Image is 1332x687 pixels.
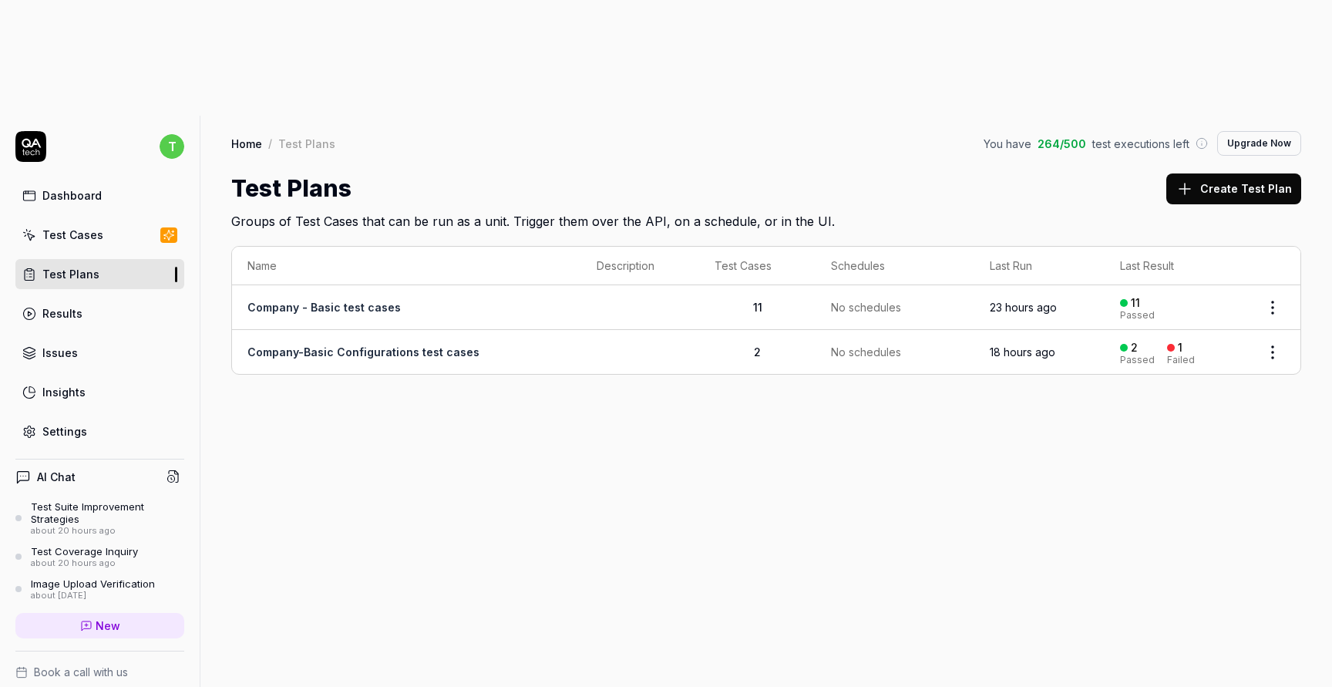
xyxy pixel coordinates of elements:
div: Passed [1120,355,1155,365]
h4: AI Chat [37,469,76,485]
div: 11 [1131,296,1140,310]
a: Home [231,136,262,151]
div: Results [42,305,82,322]
th: Test Cases [699,247,816,285]
div: / [268,136,272,151]
div: about 20 hours ago [31,558,138,569]
div: Passed [1120,311,1155,320]
span: Book a call with us [34,664,128,680]
a: New [15,613,184,638]
div: about 20 hours ago [31,526,184,537]
a: Issues [15,338,184,368]
div: about [DATE] [31,591,155,601]
span: 2 [754,345,761,359]
button: Create Test Plan [1166,173,1301,204]
div: Test Plans [42,266,99,282]
span: t [160,134,184,159]
div: Dashboard [42,187,102,204]
th: Schedules [816,247,974,285]
a: Company-Basic Configurations test cases [247,345,479,359]
span: New [96,618,120,634]
th: Last Run [974,247,1105,285]
a: Dashboard [15,180,184,210]
span: 264 / 500 [1038,136,1086,152]
time: 23 hours ago [990,301,1057,314]
a: Settings [15,416,184,446]
div: Test Suite Improvement Strategies [31,500,184,526]
a: Test Coverage Inquiryabout 20 hours ago [15,545,184,568]
a: Company - Basic test cases [247,301,401,314]
span: 11 [753,301,762,314]
div: Insights [42,384,86,400]
span: No schedules [831,299,901,315]
span: No schedules [831,344,901,360]
div: Settings [42,423,87,439]
button: Upgrade Now [1217,131,1301,156]
th: Name [232,247,581,285]
div: Test Cases [42,227,103,243]
div: 2 [1131,341,1138,355]
div: Issues [42,345,78,361]
h2: Groups of Test Cases that can be run as a unit. Trigger them over the API, on a schedule, or in t... [231,206,1301,231]
span: You have [984,136,1031,152]
a: Test Suite Improvement Strategiesabout 20 hours ago [15,500,184,536]
div: Failed [1167,355,1195,365]
a: Test Plans [15,259,184,289]
time: 18 hours ago [990,345,1055,359]
div: 1 [1178,341,1182,355]
span: test executions left [1092,136,1189,152]
a: Insights [15,377,184,407]
a: Results [15,298,184,328]
h1: Test Plans [231,171,351,206]
div: Test Plans [278,136,335,151]
div: Test Coverage Inquiry [31,545,138,557]
th: Description [581,247,699,285]
th: Last Result [1105,247,1245,285]
a: Book a call with us [15,664,184,680]
div: Image Upload Verification [31,578,155,590]
button: t [160,131,184,162]
a: Image Upload Verificationabout [DATE] [15,578,184,601]
a: Test Cases [15,220,184,250]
